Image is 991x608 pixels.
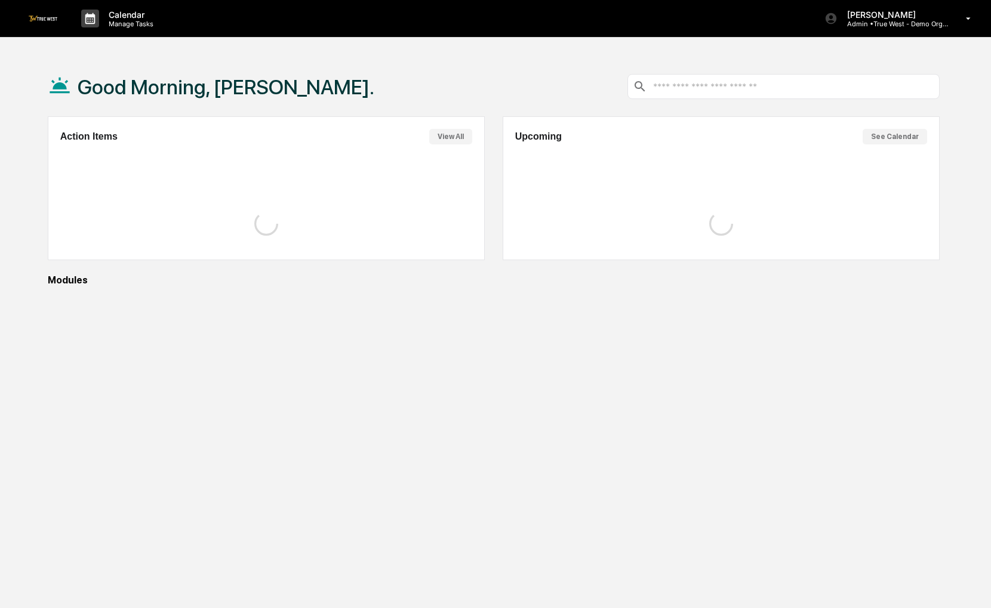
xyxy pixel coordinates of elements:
[863,129,927,144] button: See Calendar
[78,75,374,99] h1: Good Morning, [PERSON_NAME].
[99,20,159,28] p: Manage Tasks
[838,20,949,28] p: Admin • True West - Demo Organization
[429,129,472,144] button: View All
[838,10,949,20] p: [PERSON_NAME]
[99,10,159,20] p: Calendar
[48,274,940,286] div: Modules
[29,16,57,21] img: logo
[515,131,562,142] h2: Upcoming
[60,131,118,142] h2: Action Items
